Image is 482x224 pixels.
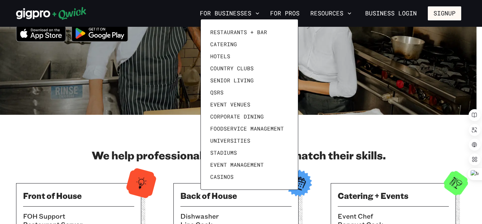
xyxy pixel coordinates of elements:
[210,113,264,120] span: Corporate Dining
[210,125,284,132] span: Foodservice Management
[210,41,237,48] span: Catering
[210,137,250,144] span: Universities
[210,89,224,96] span: QSRs
[210,77,254,84] span: Senior Living
[210,149,237,156] span: Stadiums
[210,101,250,108] span: Event Venues
[210,173,234,180] span: Casinos
[210,29,267,35] span: Restaurants + Bar
[210,65,254,72] span: Country Clubs
[210,53,230,60] span: Hotels
[210,161,264,168] span: Event Management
